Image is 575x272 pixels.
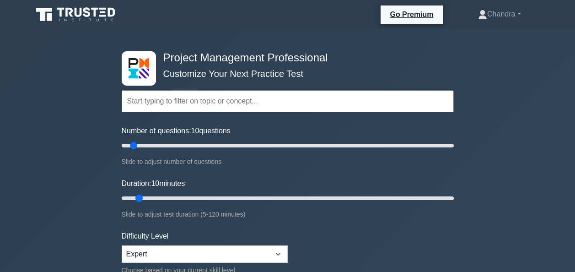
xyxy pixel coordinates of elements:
[160,51,409,65] h4: Project Management Professional
[122,209,454,220] div: Slide to adjust test duration (5-120 minutes)
[191,127,199,135] span: 10
[456,5,543,23] a: Chandra
[122,125,231,136] label: Number of questions: questions
[151,180,159,187] span: 10
[384,9,439,20] a: Go Premium
[122,231,169,242] label: Difficulty Level
[122,178,185,189] label: Duration: minutes
[122,90,454,112] input: Start typing to filter on topic or concept...
[122,156,454,167] div: Slide to adjust number of questions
